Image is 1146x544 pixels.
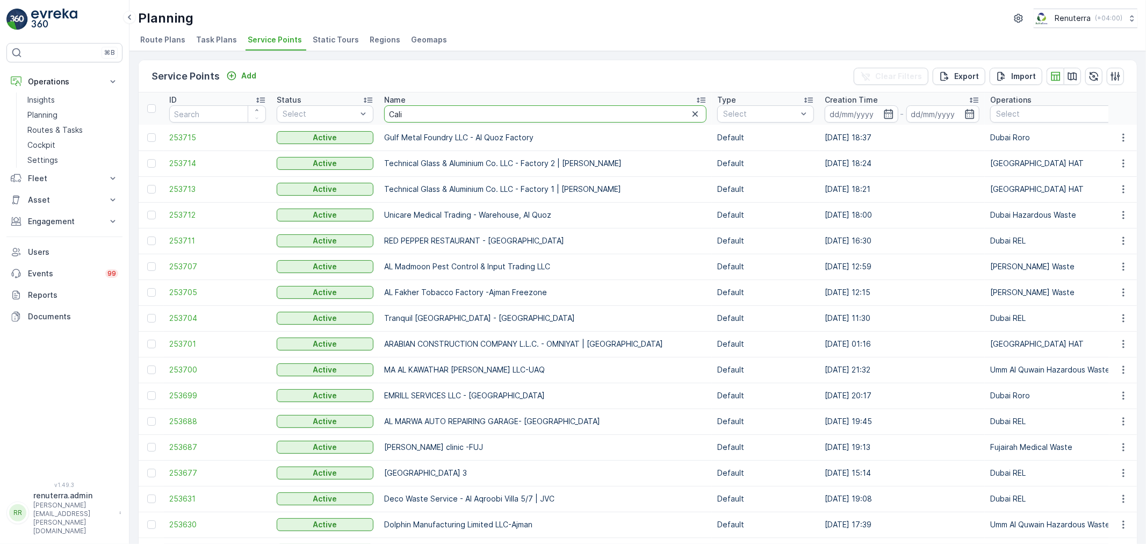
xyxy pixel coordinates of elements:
[411,34,447,45] span: Geomaps
[6,263,122,284] a: Events99
[169,468,266,478] span: 253677
[147,340,156,348] div: Toggle Row Selected
[147,262,156,271] div: Toggle Row Selected
[819,409,985,434] td: [DATE] 19:45
[712,254,819,280] td: Default
[313,261,337,272] p: Active
[28,268,99,279] p: Events
[379,383,712,409] td: EMRILL SERVICES LLC - [GEOGRAPHIC_DATA]
[147,495,156,503] div: Toggle Row Selected
[147,391,156,400] div: Toggle Row Selected
[169,261,266,272] a: 253707
[854,68,928,85] button: Clear Filters
[819,305,985,331] td: [DATE] 11:30
[6,9,28,30] img: logo
[169,287,266,298] a: 253705
[819,434,985,460] td: [DATE] 19:13
[27,125,83,135] p: Routes & Tasks
[313,442,337,453] p: Active
[147,443,156,452] div: Toggle Row Selected
[23,138,122,153] a: Cockpit
[379,305,712,331] td: Tranquil [GEOGRAPHIC_DATA] - [GEOGRAPHIC_DATA]
[28,76,101,87] p: Operations
[277,131,373,144] button: Active
[717,95,736,105] p: Type
[147,237,156,245] div: Toggle Row Selected
[379,176,712,202] td: Technical Glass & Aluminium Co. LLC - Factory 1 | [PERSON_NAME]
[169,442,266,453] span: 253687
[169,184,266,195] span: 253713
[138,10,193,27] p: Planning
[169,390,266,401] a: 253699
[819,280,985,305] td: [DATE] 12:15
[906,105,980,123] input: dd/mm/yyyy
[277,415,373,428] button: Active
[23,123,122,138] a: Routes & Tasks
[277,260,373,273] button: Active
[169,235,266,246] a: 253711
[1055,13,1091,24] p: Renuterra
[28,195,101,205] p: Asset
[28,173,101,184] p: Fleet
[384,105,707,123] input: Search
[169,493,266,504] span: 253631
[825,105,898,123] input: dd/mm/yyyy
[379,280,712,305] td: AL Fakher Tobacco Factory -Ajman Freezone
[313,132,337,143] p: Active
[712,176,819,202] td: Default
[277,209,373,221] button: Active
[712,383,819,409] td: Default
[313,287,337,298] p: Active
[313,184,337,195] p: Active
[6,211,122,232] button: Engagement
[169,313,266,324] span: 253704
[819,357,985,383] td: [DATE] 21:32
[1034,9,1137,28] button: Renuterra(+04:00)
[196,34,237,45] span: Task Plans
[712,202,819,228] td: Default
[277,492,373,505] button: Active
[27,95,55,105] p: Insights
[379,357,712,383] td: MA AL KAWATHAR [PERSON_NAME] LLC-UAQ
[379,409,712,434] td: AL MARWA AUTO REPAIRING GARAGE- [GEOGRAPHIC_DATA]
[147,133,156,142] div: Toggle Row Selected
[313,210,337,220] p: Active
[147,159,156,168] div: Toggle Row Selected
[6,168,122,189] button: Fleet
[819,125,985,151] td: [DATE] 18:37
[6,482,122,488] span: v 1.49.3
[379,228,712,254] td: RED PEPPER RESTAURANT - [GEOGRAPHIC_DATA]
[6,71,122,92] button: Operations
[169,132,266,143] a: 253715
[28,247,118,257] p: Users
[277,183,373,196] button: Active
[23,153,122,168] a: Settings
[33,490,114,501] p: renuterra.admin
[222,69,261,82] button: Add
[27,140,55,151] p: Cockpit
[169,339,266,349] span: 253701
[104,48,115,57] p: ⌘B
[152,69,220,84] p: Service Points
[712,486,819,512] td: Default
[6,490,122,535] button: RRrenuterra.admin[PERSON_NAME][EMAIL_ADDRESS][PERSON_NAME][DOMAIN_NAME]
[379,512,712,538] td: Dolphin Manufacturing Limited LLC-Ajman
[379,486,712,512] td: Deco Waste Service - Al Aqroobi Villa 5/7 | JVC
[379,202,712,228] td: Unicare Medical Trading - Warehouse, Al Quoz
[990,95,1032,105] p: Operations
[819,176,985,202] td: [DATE] 18:21
[169,158,266,169] a: 253714
[712,228,819,254] td: Default
[819,486,985,512] td: [DATE] 19:08
[313,468,337,478] p: Active
[147,417,156,426] div: Toggle Row Selected
[819,512,985,538] td: [DATE] 17:39
[723,109,797,119] p: Select
[6,241,122,263] a: Users
[277,338,373,350] button: Active
[313,34,359,45] span: Static Tours
[933,68,985,85] button: Export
